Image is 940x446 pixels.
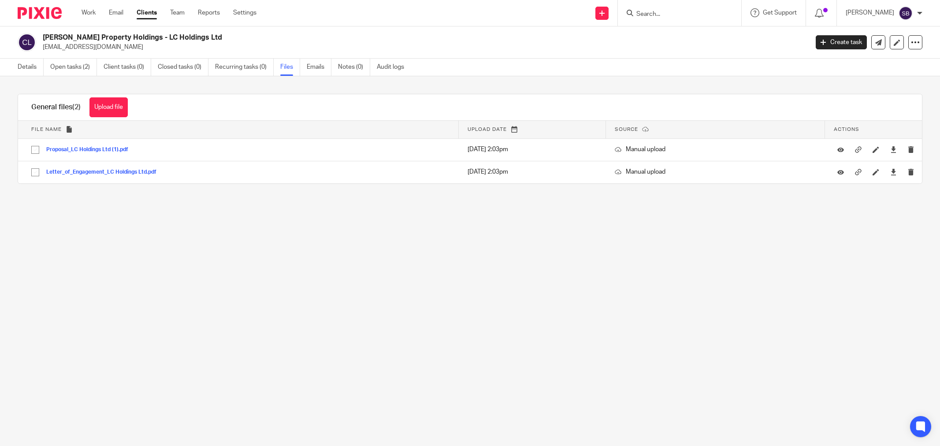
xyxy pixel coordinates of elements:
a: Emails [307,59,331,76]
a: Files [280,59,300,76]
a: Clients [137,8,157,17]
button: Letter_of_Engagement_LC Holdings Ltd.pdf [46,169,163,175]
a: Notes (0) [338,59,370,76]
a: Recurring tasks (0) [215,59,274,76]
p: Manual upload [615,145,816,154]
a: Open tasks (2) [50,59,97,76]
img: Pixie [18,7,62,19]
a: Settings [233,8,256,17]
span: Upload date [468,127,507,132]
img: svg%3E [899,6,913,20]
a: Download [890,167,897,176]
input: Select [27,141,44,158]
a: Closed tasks (0) [158,59,208,76]
a: Create task [816,35,867,49]
p: [PERSON_NAME] [846,8,894,17]
span: Get Support [763,10,797,16]
h2: [PERSON_NAME] Property Holdings - LC Holdings Ltd [43,33,650,42]
a: Email [109,8,123,17]
span: Source [615,127,638,132]
a: Details [18,59,44,76]
input: Search [635,11,715,19]
p: Manual upload [615,167,816,176]
input: Select [27,164,44,181]
p: [DATE] 2:03pm [468,167,597,176]
p: [DATE] 2:03pm [468,145,597,154]
button: Proposal_LC Holdings Ltd (1).pdf [46,147,135,153]
span: Actions [834,127,859,132]
a: Work [82,8,96,17]
span: (2) [72,104,81,111]
span: File name [31,127,62,132]
a: Download [890,145,897,154]
img: svg%3E [18,33,36,52]
a: Audit logs [377,59,411,76]
p: [EMAIL_ADDRESS][DOMAIN_NAME] [43,43,803,52]
h1: General files [31,103,81,112]
a: Team [170,8,185,17]
button: Upload file [89,97,128,117]
a: Reports [198,8,220,17]
a: Client tasks (0) [104,59,151,76]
